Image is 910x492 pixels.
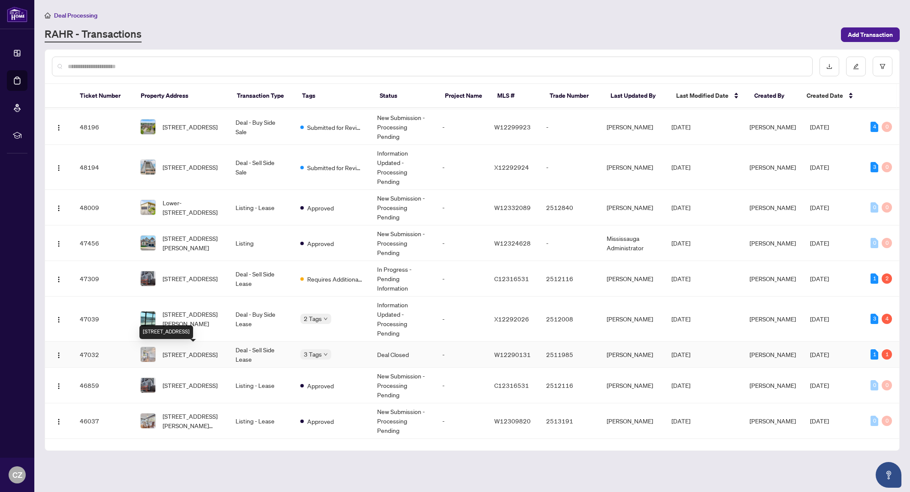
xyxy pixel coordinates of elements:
img: logo [7,6,27,22]
span: W12290131 [494,351,531,358]
td: [PERSON_NAME] [600,297,665,342]
div: 0 [871,380,878,390]
span: [DATE] [671,239,690,247]
td: [PERSON_NAME] [600,342,665,368]
span: [PERSON_NAME] [750,163,796,171]
div: 0 [882,122,892,132]
span: X12292924 [494,163,529,171]
td: Mississauga Administrator [600,225,665,261]
span: [STREET_ADDRESS] [163,122,218,132]
span: down [323,352,328,357]
td: - [435,190,487,225]
td: Listing - Lease [229,368,293,403]
img: Logo [55,316,62,323]
td: - [539,225,600,261]
span: [DATE] [810,315,829,323]
td: Deal Closed [370,342,435,368]
th: Project Name [438,84,490,108]
div: 3 [871,314,878,324]
span: W12299923 [494,123,531,131]
span: [STREET_ADDRESS][PERSON_NAME] [163,234,222,252]
td: Deal - Buy Side Lease [229,297,293,342]
td: 2512840 [539,190,600,225]
button: Logo [52,120,66,134]
td: - [435,368,487,403]
div: 4 [871,122,878,132]
span: Last Modified Date [676,91,729,100]
span: [STREET_ADDRESS] [163,350,218,359]
td: [PERSON_NAME] [600,190,665,225]
div: 0 [882,380,892,390]
button: Logo [52,160,66,174]
th: Property Address [134,84,230,108]
div: 0 [882,202,892,213]
span: [DATE] [671,123,690,131]
span: Requires Additional Docs [307,274,363,284]
img: Logo [55,124,62,131]
td: 47039 [73,297,133,342]
td: [PERSON_NAME] [600,145,665,190]
div: 4 [882,314,892,324]
th: Last Updated By [604,84,669,108]
span: download [826,63,832,69]
td: Deal - Sell Side Lease [229,342,293,368]
span: Approved [307,381,334,390]
button: Logo [52,312,66,326]
span: [DATE] [810,163,829,171]
span: [DATE] [810,417,829,425]
td: New Submission - Processing Pending [370,109,435,145]
td: - [435,403,487,439]
button: Add Transaction [841,27,900,42]
button: Logo [52,378,66,392]
span: Submitted for Review [307,163,363,172]
td: [PERSON_NAME] [600,261,665,297]
span: [PERSON_NAME] [750,417,796,425]
span: Approved [307,239,334,248]
img: thumbnail-img [141,200,155,215]
span: [STREET_ADDRESS] [163,162,218,172]
span: [DATE] [671,417,690,425]
span: [STREET_ADDRESS] [163,381,218,390]
td: New Submission - Processing Pending [370,368,435,403]
span: 3 Tags [304,349,322,359]
span: Submitted for Review [307,123,363,132]
span: [PERSON_NAME] [750,275,796,282]
td: Mississauga Administrator [600,439,665,484]
td: - [435,261,487,297]
td: - [435,225,487,261]
td: 48194 [73,145,133,190]
td: - [539,145,600,190]
th: Transaction Type [230,84,295,108]
td: 47309 [73,261,133,297]
td: Listing - Lease [229,439,293,484]
span: [STREET_ADDRESS][PERSON_NAME] [163,309,222,328]
img: Logo [55,240,62,247]
td: Deal - Buy Side Sale [229,109,293,145]
div: 0 [871,416,878,426]
td: - [435,297,487,342]
img: Logo [55,165,62,171]
button: edit [846,57,866,76]
th: Status [373,84,438,108]
td: 47032 [73,342,133,368]
span: [DATE] [671,315,690,323]
span: [DATE] [810,123,829,131]
td: - [539,109,600,145]
th: MLS # [490,84,543,108]
span: CZ [12,469,22,481]
th: Created Date [800,84,861,108]
td: New Submission - Processing Pending [370,403,435,439]
span: [DATE] [671,163,690,171]
img: thumbnail-img [141,312,155,326]
span: [DATE] [810,275,829,282]
img: Logo [55,352,62,359]
span: [DATE] [671,381,690,389]
td: - [435,145,487,190]
div: 0 [882,162,892,172]
td: - [435,342,487,368]
span: [STREET_ADDRESS] [163,274,218,283]
span: Created Date [807,91,843,100]
th: Ticket Number [73,84,134,108]
span: [DATE] [671,275,690,282]
button: download [819,57,839,76]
